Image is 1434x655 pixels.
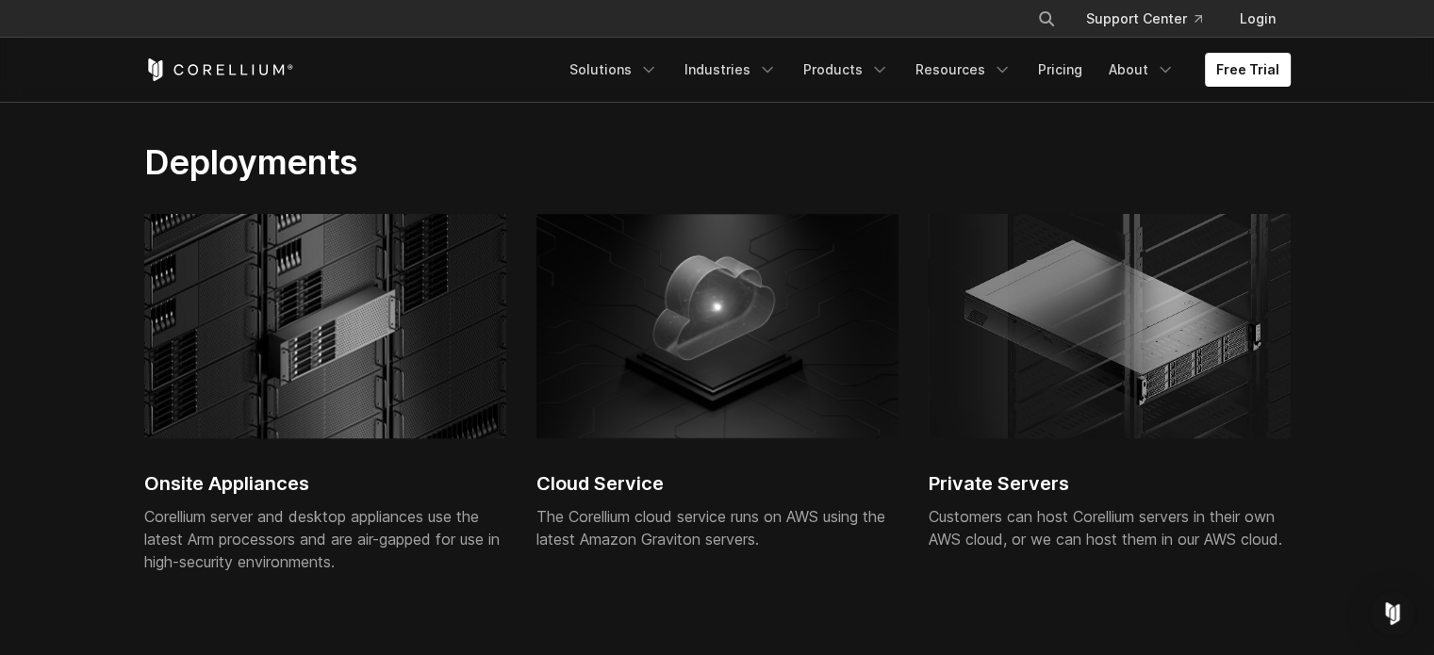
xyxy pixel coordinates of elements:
[929,469,1291,498] h2: Private Servers
[792,53,900,87] a: Products
[904,53,1023,87] a: Resources
[144,141,896,183] h2: Deployments
[1205,53,1291,87] a: Free Trial
[1027,53,1094,87] a: Pricing
[536,214,898,439] img: Corellium platform cloud service
[1097,53,1186,87] a: About
[673,53,788,87] a: Industries
[1071,2,1217,36] a: Support Center
[929,505,1291,550] div: Customers can host Corellium servers in their own AWS cloud, or we can host them in our AWS cloud.
[1014,2,1291,36] div: Navigation Menu
[536,505,898,550] div: The Corellium cloud service runs on AWS using the latest Amazon Graviton servers.
[144,469,506,498] h2: Onsite Appliances
[558,53,1291,87] div: Navigation Menu
[144,505,506,573] div: Corellium server and desktop appliances use the latest Arm processors and are air-gapped for use ...
[144,58,294,81] a: Corellium Home
[1370,591,1415,636] div: Open Intercom Messenger
[558,53,669,87] a: Solutions
[1030,2,1063,36] button: Search
[536,469,898,498] h2: Cloud Service
[929,214,1291,439] img: Corellium CHARM Developer Kit
[144,214,506,439] img: Onsite Appliances for Corellium server and desktop appliances
[1225,2,1291,36] a: Login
